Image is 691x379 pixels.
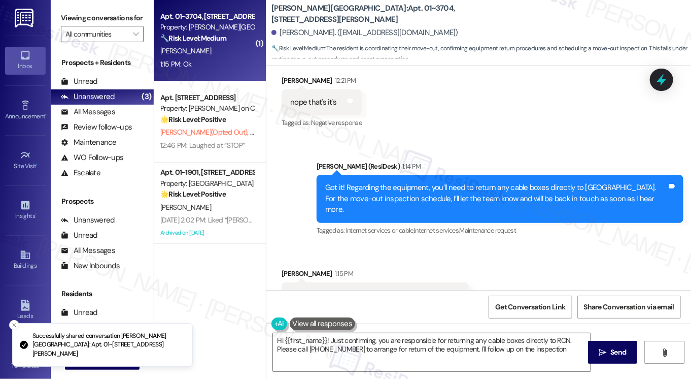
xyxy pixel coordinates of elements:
[332,268,353,279] div: 1:15 PM
[5,147,46,174] a: Site Visit •
[160,215,631,225] div: [DATE] 2:02 PM: Liked “[PERSON_NAME] ([PERSON_NAME]): Great! If you have any other concerns or qu...
[160,92,254,103] div: Apt. [STREET_ADDRESS]
[9,320,19,330] button: Close toast
[5,297,46,324] a: Leads
[61,168,100,178] div: Escalate
[61,91,115,102] div: Unanswered
[5,197,46,224] a: Insights •
[273,333,591,371] textarea: To enrich screen reader interactions, please activate Accessibility in Grammarly extension settings
[332,75,356,86] div: 12:21 PM
[35,211,37,218] span: •
[282,115,362,130] div: Tagged as:
[140,89,154,105] div: (3)
[51,196,154,207] div: Prospects
[160,11,254,22] div: Apt. 01~3704, [STREET_ADDRESS][PERSON_NAME]
[65,26,127,42] input: All communities
[61,107,115,117] div: All Messages
[495,302,565,312] span: Get Conversation Link
[160,103,254,114] div: Property: [PERSON_NAME] on Canal
[271,27,458,38] div: [PERSON_NAME]. ([EMAIL_ADDRESS][DOMAIN_NAME])
[61,10,144,26] label: Viewing conversations for
[45,111,47,118] span: •
[61,307,97,318] div: Unread
[317,161,683,175] div: [PERSON_NAME] (ResiDesk)
[160,59,191,69] div: 1:15 PM: Ok
[160,22,254,33] div: Property: [PERSON_NAME][GEOGRAPHIC_DATA]
[61,230,97,241] div: Unread
[271,44,325,52] strong: 🔧 Risk Level: Medium
[414,226,459,235] span: Internet services ,
[599,349,606,357] i: 
[271,43,691,65] span: : The resident is coordinating their move-out, confirming equipment return procedures and schedul...
[160,141,245,150] div: 12:46 PM: Laughed at “STOP”
[133,30,139,38] i: 
[37,161,38,168] span: •
[15,9,36,27] img: ResiDesk Logo
[489,296,572,319] button: Get Conversation Link
[311,118,362,127] span: Negative response
[32,332,184,359] p: Successfully shared conversation [PERSON_NAME][GEOGRAPHIC_DATA]: Apt. 01~[STREET_ADDRESS][PERSON_...
[160,189,226,199] strong: 🌟 Risk Level: Positive
[460,226,516,235] span: Maintenance request
[51,57,154,68] div: Prospects + Residents
[610,347,626,358] span: Send
[317,223,683,238] div: Tagged as:
[588,341,637,364] button: Send
[160,178,254,189] div: Property: [GEOGRAPHIC_DATA]
[282,268,469,282] div: [PERSON_NAME]
[160,128,250,137] span: [PERSON_NAME] (Opted Out)
[584,302,674,312] span: Share Conversation via email
[160,167,254,178] div: Apt. 01~1901, [STREET_ADDRESS][GEOGRAPHIC_DATA][US_STATE][STREET_ADDRESS]
[61,152,123,163] div: WO Follow-ups
[51,289,154,299] div: Residents
[61,215,115,226] div: Unanswered
[661,349,668,357] i: 
[160,203,211,212] span: [PERSON_NAME]
[400,161,421,172] div: 1:14 PM
[5,346,46,374] a: Templates •
[61,245,115,256] div: All Messages
[61,137,117,148] div: Maintenance
[160,34,226,43] strong: 🔧 Risk Level: Medium
[61,122,132,133] div: Review follow-ups
[61,76,97,87] div: Unread
[325,182,667,215] div: Got it! Regarding the equipment, you’ll need to return any cable boxes directly to [GEOGRAPHIC_DA...
[61,261,120,271] div: New Inbounds
[5,246,46,274] a: Buildings
[577,296,681,319] button: Share Conversation via email
[290,97,336,108] div: nope that's it's
[346,226,414,235] span: Internet services or cable ,
[159,227,255,239] div: Archived on [DATE]
[282,75,362,89] div: [PERSON_NAME]
[160,46,211,55] span: [PERSON_NAME]
[271,3,474,25] b: [PERSON_NAME][GEOGRAPHIC_DATA]: Apt. 01~3704, [STREET_ADDRESS][PERSON_NAME]
[5,47,46,74] a: Inbox
[160,115,226,124] strong: 🌟 Risk Level: Positive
